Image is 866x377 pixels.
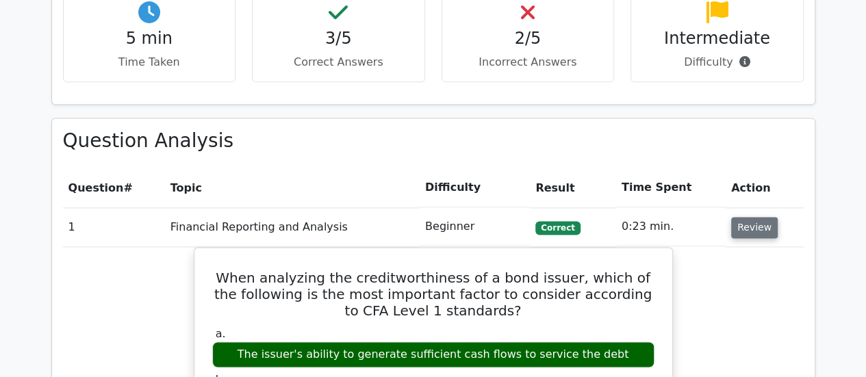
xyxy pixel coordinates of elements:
[63,207,165,246] td: 1
[75,29,225,49] h4: 5 min
[75,54,225,70] p: Time Taken
[453,29,603,49] h4: 2/5
[264,54,413,70] p: Correct Answers
[211,270,656,319] h5: When analyzing the creditworthiness of a bond issuer, which of the following is the most importan...
[731,217,778,238] button: Review
[642,29,792,49] h4: Intermediate
[453,54,603,70] p: Incorrect Answers
[530,168,616,207] th: Result
[642,54,792,70] p: Difficulty
[63,168,165,207] th: #
[420,207,530,246] td: Beginner
[535,221,580,235] span: Correct
[420,168,530,207] th: Difficulty
[63,129,804,153] h3: Question Analysis
[264,29,413,49] h4: 3/5
[165,168,420,207] th: Topic
[726,168,804,207] th: Action
[616,168,726,207] th: Time Spent
[68,181,124,194] span: Question
[165,207,420,246] td: Financial Reporting and Analysis
[216,327,226,340] span: a.
[616,207,726,246] td: 0:23 min.
[212,341,654,368] div: The issuer's ability to generate sufficient cash flows to service the debt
